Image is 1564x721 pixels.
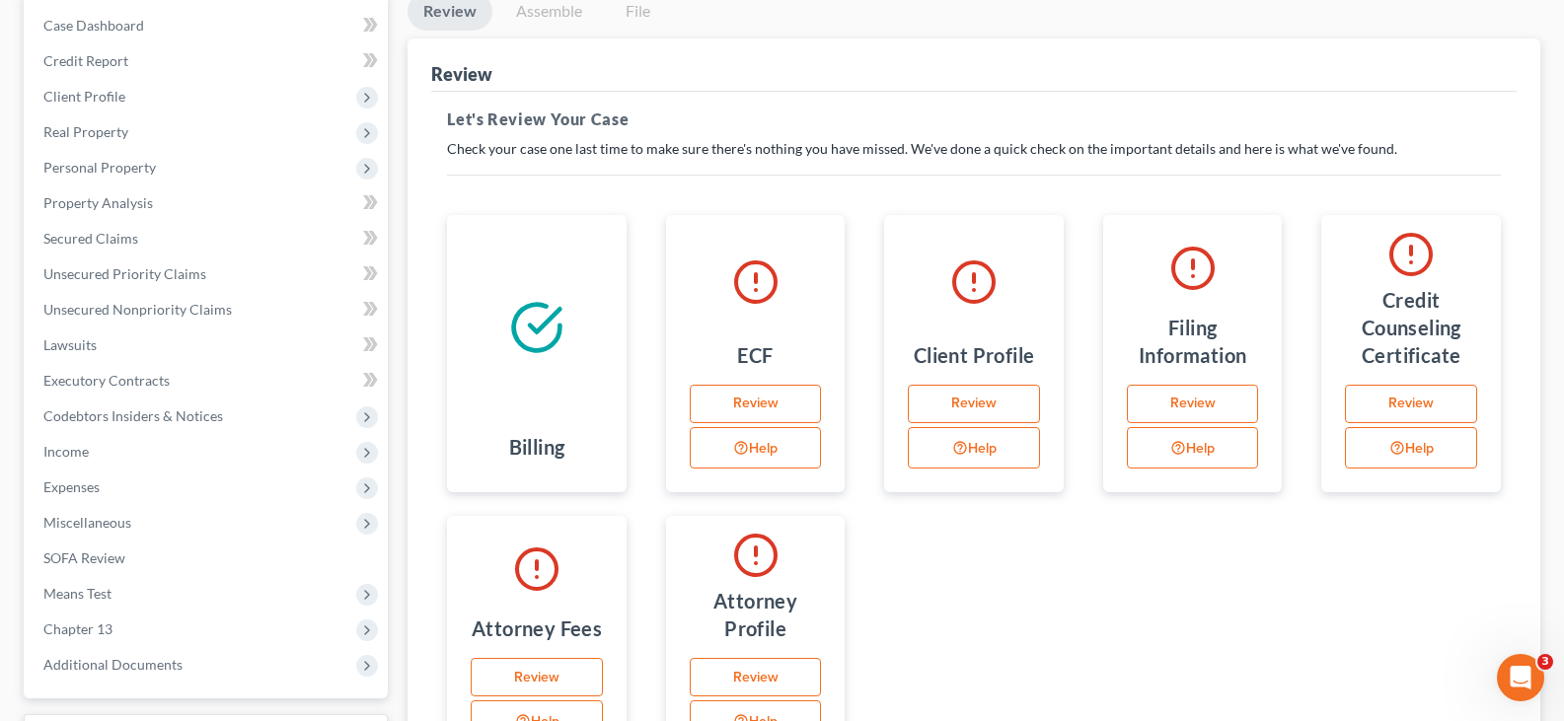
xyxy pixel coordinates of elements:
a: Unsecured Nonpriority Claims [28,292,388,327]
h4: Credit Counseling Certificate [1337,286,1485,369]
span: Unsecured Nonpriority Claims [43,301,232,318]
a: Secured Claims [28,221,388,256]
span: Additional Documents [43,656,183,673]
button: Help [908,427,1040,469]
div: Help [1345,427,1485,472]
span: Executory Contracts [43,372,170,389]
a: Property Analysis [28,185,388,221]
button: Help [690,427,822,469]
span: Secured Claims [43,230,138,247]
a: SOFA Review [28,541,388,576]
a: Review [690,385,822,424]
span: Credit Report [43,52,128,69]
h4: Attorney Fees [472,614,602,642]
a: Lawsuits [28,327,388,363]
h5: Let's Review Your Case [447,108,1501,131]
h4: Client Profile [914,341,1035,369]
span: Expenses [43,478,100,495]
a: Credit Report [28,43,388,79]
div: Help [690,427,830,472]
span: Personal Property [43,159,156,176]
a: Review [471,658,603,697]
span: Chapter 13 [43,620,112,637]
span: 3 [1537,654,1553,670]
a: Unsecured Priority Claims [28,256,388,292]
a: Executory Contracts [28,363,388,398]
a: Review [908,385,1040,424]
iframe: Intercom live chat [1497,654,1544,701]
span: Real Property [43,123,128,140]
button: Help [1345,427,1477,469]
div: Help [1127,427,1267,472]
span: Miscellaneous [43,514,131,531]
a: Review [690,658,822,697]
span: SOFA Review [43,549,125,566]
span: Property Analysis [43,194,153,211]
button: Help [1127,427,1259,469]
a: Case Dashboard [28,8,388,43]
a: Review [1127,385,1259,424]
span: Means Test [43,585,112,602]
span: Income [43,443,89,460]
h4: Attorney Profile [682,587,830,642]
div: Review [431,62,492,86]
a: Review [1345,385,1477,424]
h4: ECF [737,341,773,369]
span: Unsecured Priority Claims [43,265,206,282]
span: Lawsuits [43,336,97,353]
span: Codebtors Insiders & Notices [43,407,223,424]
h4: Billing [509,433,565,461]
div: Help [908,427,1048,472]
p: Check your case one last time to make sure there's nothing you have missed. We've done a quick ch... [447,139,1501,159]
h4: Filing Information [1119,314,1267,369]
span: Client Profile [43,88,125,105]
span: Case Dashboard [43,17,144,34]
